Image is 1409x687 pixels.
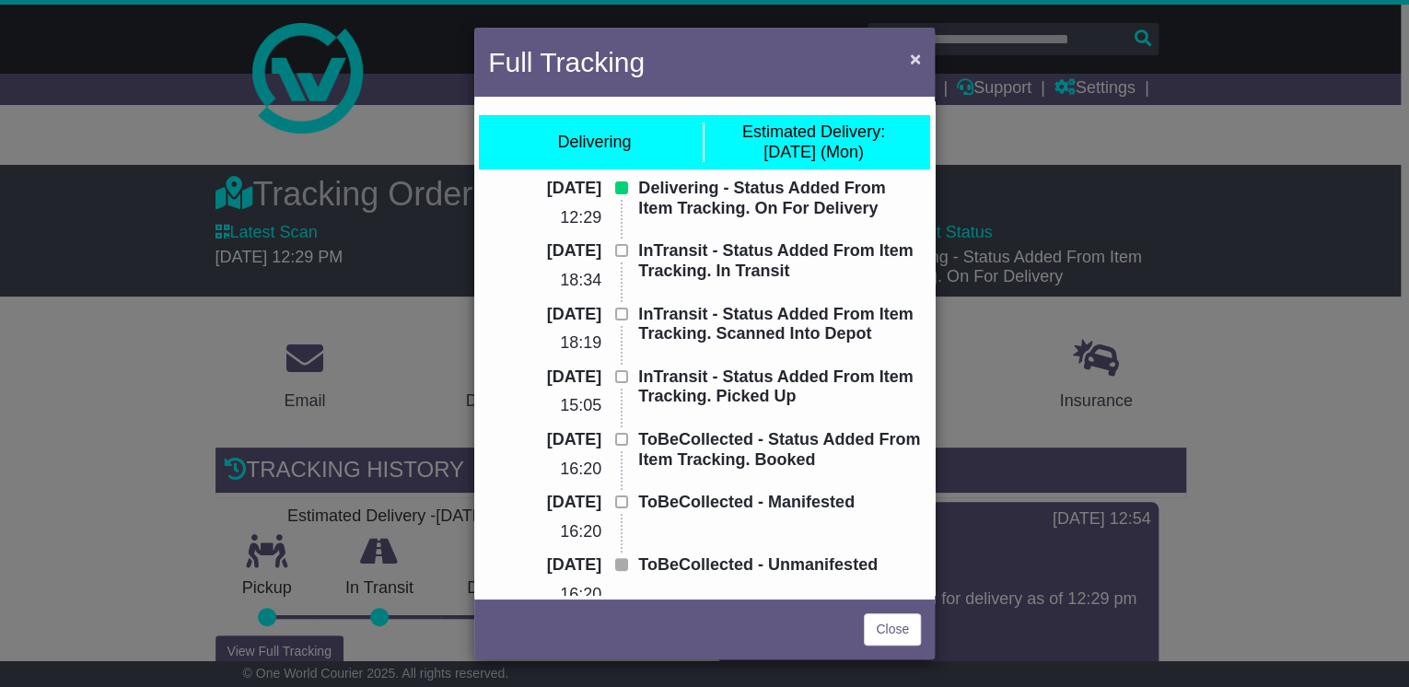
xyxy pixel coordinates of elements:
p: ToBeCollected - Manifested [638,493,921,513]
p: InTransit - Status Added From Item Tracking. Scanned Into Depot [638,305,921,344]
p: 16:20 [488,460,601,480]
p: 15:05 [488,396,601,416]
p: ToBeCollected - Unmanifested [638,555,921,576]
p: [DATE] [488,305,601,325]
p: ToBeCollected - Status Added From Item Tracking. Booked [638,430,921,470]
span: × [910,48,921,69]
p: [DATE] [488,493,601,513]
p: 16:20 [488,522,601,542]
h4: Full Tracking [488,41,645,83]
button: Close [901,40,930,77]
p: 18:34 [488,271,601,291]
div: Delivering [557,133,631,153]
p: 12:29 [488,208,601,228]
div: [DATE] (Mon) [742,122,885,162]
p: [DATE] [488,241,601,262]
p: Delivering - Status Added From Item Tracking. On For Delivery [638,179,921,218]
p: InTransit - Status Added From Item Tracking. In Transit [638,241,921,281]
p: [DATE] [488,555,601,576]
p: 18:19 [488,333,601,354]
p: [DATE] [488,179,601,199]
p: 16:20 [488,585,601,605]
p: [DATE] [488,367,601,388]
p: InTransit - Status Added From Item Tracking. Picked Up [638,367,921,407]
span: Estimated Delivery: [742,122,885,141]
a: Close [864,613,921,646]
p: [DATE] [488,430,601,450]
